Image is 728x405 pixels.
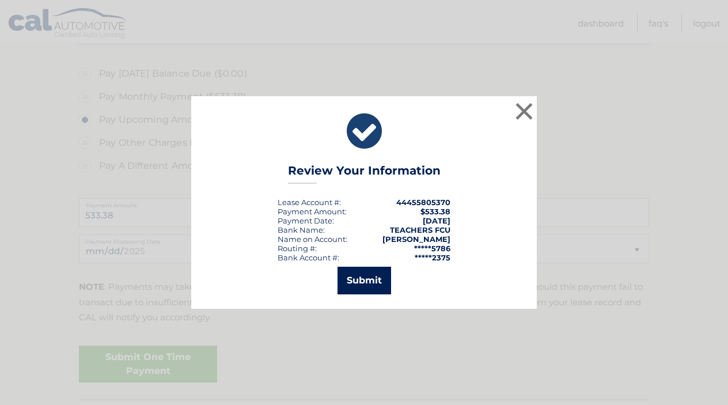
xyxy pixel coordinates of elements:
[278,234,347,244] div: Name on Account:
[278,198,341,207] div: Lease Account #:
[278,216,334,225] div: :
[278,244,317,253] div: Routing #:
[382,234,450,244] strong: [PERSON_NAME]
[278,207,347,216] div: Payment Amount:
[390,225,450,234] strong: TEACHERS FCU
[278,216,332,225] span: Payment Date
[513,100,536,123] button: ×
[396,198,450,207] strong: 44455805370
[288,164,441,184] h3: Review Your Information
[420,207,450,216] span: $533.38
[338,267,391,294] button: Submit
[423,216,450,225] span: [DATE]
[278,225,325,234] div: Bank Name:
[278,253,339,262] div: Bank Account #:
